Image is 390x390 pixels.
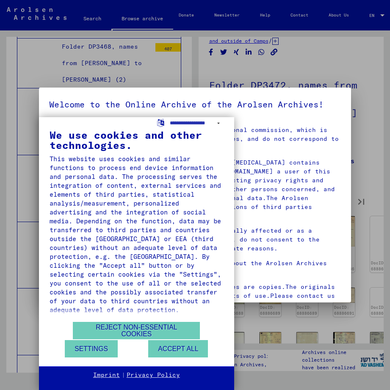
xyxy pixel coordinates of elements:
a: Privacy Policy [127,371,180,379]
a: Imprint [93,371,120,379]
button: Reject non-essential cookies [73,322,200,339]
button: Settings [65,340,118,357]
div: This website uses cookies and similar functions to process end device information and personal da... [50,154,224,314]
div: We use cookies and other technologies. [50,130,224,150]
button: Accept all [148,340,208,357]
